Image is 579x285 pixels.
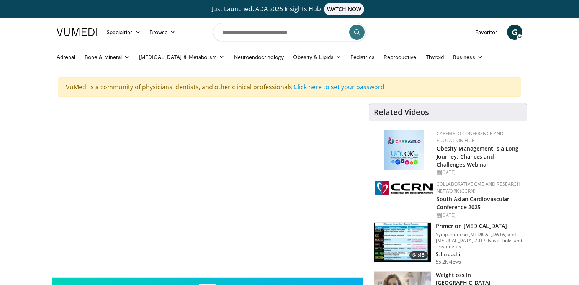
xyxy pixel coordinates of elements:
[374,222,522,265] a: 64:45 Primer on [MEDICAL_DATA] Symposium on [MEDICAL_DATA] and [MEDICAL_DATA] 2017: Novel Links a...
[145,25,180,40] a: Browse
[288,49,346,65] a: Obesity & Lipids
[436,231,522,250] p: Symposium on [MEDICAL_DATA] and [MEDICAL_DATA] 2017: Novel Links and Treatments
[374,108,429,117] h4: Related Videos
[58,77,521,97] div: VuMedi is a community of physicians, dentists, and other clinical professionals.
[58,3,521,15] a: Just Launched: ADA 2025 Insights HubWATCH NOW
[80,49,134,65] a: Bone & Mineral
[507,25,522,40] a: G
[294,83,384,91] a: Click here to set your password
[436,251,522,257] p: S. Inzucchi
[436,222,522,230] h3: Primer on [MEDICAL_DATA]
[384,130,424,170] img: 45df64a9-a6de-482c-8a90-ada250f7980c.png.150x105_q85_autocrop_double_scale_upscale_version-0.2.jpg
[213,23,366,41] input: Search topics, interventions
[437,169,520,176] div: [DATE]
[379,49,421,65] a: Reproductive
[436,259,461,265] p: 55.2K views
[52,49,80,65] a: Adrenal
[346,49,379,65] a: Pediatrics
[374,223,431,262] img: 022d2313-3eaa-4549-99ac-ae6801cd1fdc.150x105_q85_crop-smart_upscale.jpg
[52,103,363,278] video-js: Video Player
[437,195,510,211] a: South Asian Cardiovascular Conference 2025
[409,251,428,259] span: 64:45
[324,3,365,15] span: WATCH NOW
[375,181,433,195] img: a04ee3ba-8487-4636-b0fb-5e8d268f3737.png.150x105_q85_autocrop_double_scale_upscale_version-0.2.png
[437,145,519,168] a: Obesity Management is a Long Journey: Chances and Challenges Webinar
[437,181,520,194] a: Collaborative CME and Research Network (CCRN)
[102,25,145,40] a: Specialties
[421,49,449,65] a: Thyroid
[229,49,288,65] a: Neuroendocrinology
[471,25,502,40] a: Favorites
[437,212,520,219] div: [DATE]
[448,49,487,65] a: Business
[134,49,229,65] a: [MEDICAL_DATA] & Metabolism
[437,130,504,144] a: CaReMeLO Conference and Education Hub
[57,28,97,36] img: VuMedi Logo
